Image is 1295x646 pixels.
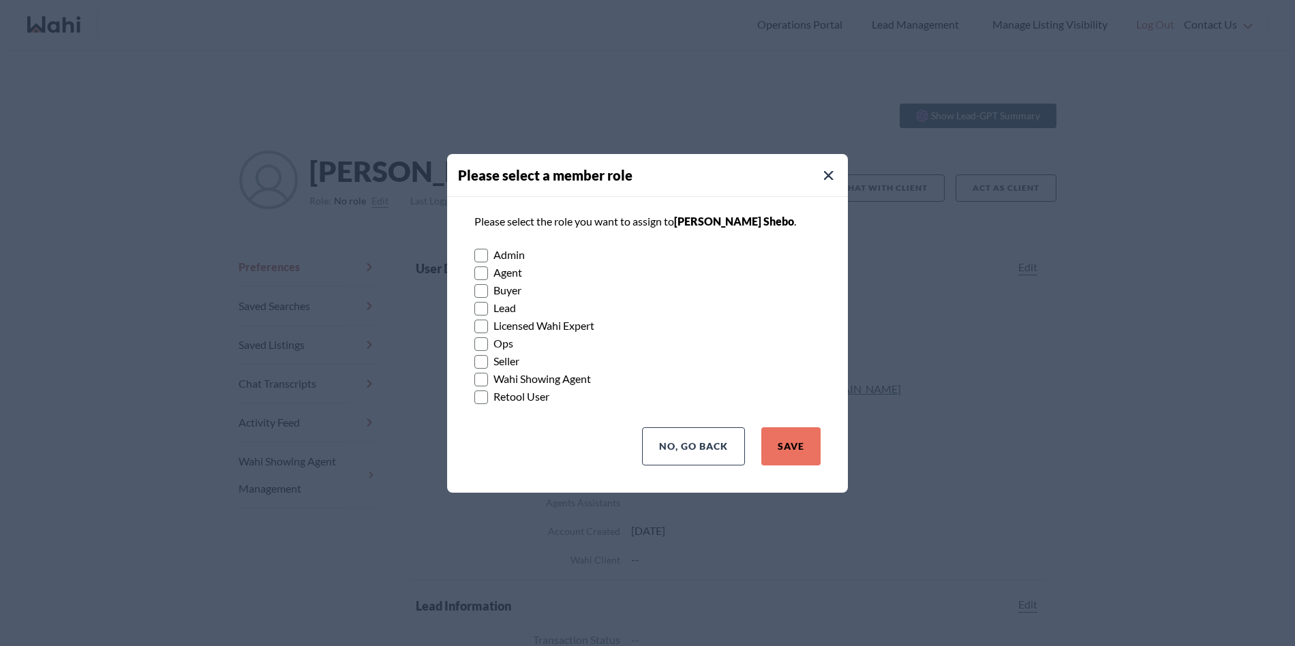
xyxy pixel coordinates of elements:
h4: Please select a member role [458,165,848,185]
label: Admin [474,246,821,264]
label: Wahi Showing Agent [474,370,821,388]
label: Retool User [474,388,821,405]
button: Save [761,427,821,465]
button: No, Go Back [642,427,745,465]
button: Close Modal [821,168,837,184]
label: Licensed Wahi Expert [474,317,821,335]
label: Buyer [474,281,821,299]
span: [PERSON_NAME] Shebo [674,215,794,228]
label: Agent [474,264,821,281]
label: Ops [474,335,821,352]
label: Seller [474,352,821,370]
p: Please select the role you want to assign to . [474,213,821,230]
label: Lead [474,299,821,317]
